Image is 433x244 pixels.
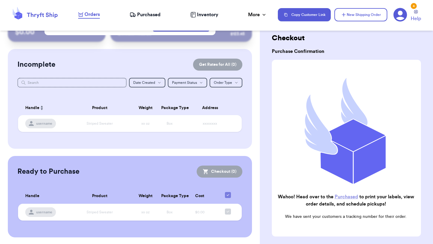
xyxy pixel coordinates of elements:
[36,210,52,215] span: username
[17,60,55,69] h2: Incomplete
[134,188,158,204] th: Weight
[36,121,52,126] span: username
[214,81,232,84] span: Order Type
[197,11,218,18] span: Inventory
[272,48,421,55] h3: Purchase Confirmation
[87,210,113,214] span: Striped Sweater
[334,8,387,21] button: New Shipping Order
[15,27,98,37] p: $ 0.00
[203,122,217,125] span: xxxxxxxx
[129,78,165,87] button: Date Created
[17,167,79,176] h2: Ready to Purchase
[167,210,173,214] span: Box
[133,81,155,84] span: Date Created
[411,10,421,22] a: Help
[210,78,242,87] button: Order Type
[66,188,134,204] th: Product
[17,78,127,87] input: Search
[172,81,197,84] span: Payment Status
[78,11,100,19] a: Orders
[87,122,113,125] span: Striped Sweater
[141,210,150,214] span: xx oz
[84,11,100,18] span: Orders
[197,166,242,178] button: Checkout (0)
[167,122,173,125] span: Box
[277,214,415,220] p: We have sent your customers a tracking number for their order.
[190,11,218,18] a: Inventory
[335,194,358,199] a: Purchased
[130,11,161,18] a: Purchased
[182,101,242,115] th: Address
[137,11,161,18] span: Purchased
[277,193,415,208] h2: Wahoo! Head over to the to print your labels, view order details, and schedule pickups!
[25,105,39,111] span: Handle
[248,11,267,18] div: More
[411,3,417,9] div: 4
[278,8,331,21] button: Copy Customer Link
[39,104,44,111] button: Sort ascending
[411,15,421,22] span: Help
[193,59,242,71] button: Get Rates for All (0)
[230,31,245,37] div: $ 123.45
[393,8,407,22] a: 4
[134,101,158,115] th: Weight
[272,33,421,43] h2: Checkout
[158,101,182,115] th: Package Type
[168,78,207,87] button: Payment Status
[195,210,204,214] span: $0.00
[141,122,150,125] span: xx oz
[158,188,182,204] th: Package Type
[66,101,134,115] th: Product
[182,188,218,204] th: Cost
[25,193,39,199] span: Handle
